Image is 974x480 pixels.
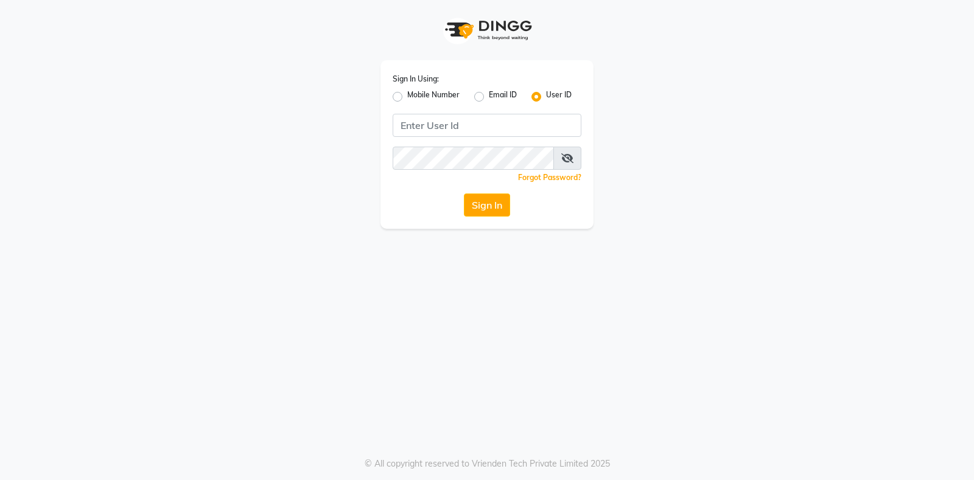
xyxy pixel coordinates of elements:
label: Sign In Using: [393,74,439,85]
a: Forgot Password? [518,173,581,182]
label: Email ID [489,89,517,104]
button: Sign In [464,193,510,217]
label: Mobile Number [407,89,460,104]
input: Username [393,147,554,170]
label: User ID [546,89,572,104]
input: Username [393,114,581,137]
img: logo1.svg [438,12,536,48]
